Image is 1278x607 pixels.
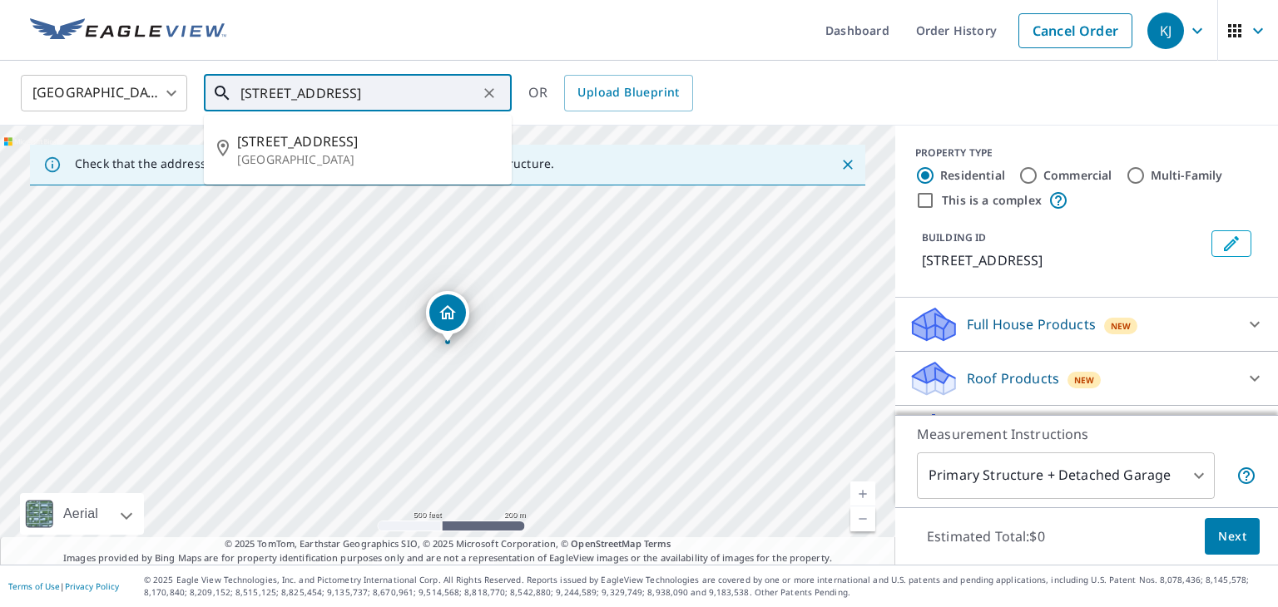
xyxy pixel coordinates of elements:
div: Primary Structure + Detached Garage [917,452,1215,499]
div: KJ [1147,12,1184,49]
p: Measurement Instructions [917,424,1256,444]
span: New [1111,319,1132,333]
div: Solar ProductsNew [909,412,1265,452]
label: Multi-Family [1151,167,1223,184]
p: BUILDING ID [922,230,986,244]
div: Full House ProductsNew [909,304,1265,344]
button: Next [1205,518,1260,555]
a: Upload Blueprint [564,75,692,111]
div: PROPERTY TYPE [915,146,1258,160]
span: Your report will include the primary structure and a detached garage if one exists. [1236,466,1256,486]
span: Next [1218,526,1246,547]
a: Terms of Use [8,580,60,592]
label: Residential [940,167,1005,184]
label: Commercial [1043,167,1112,184]
input: Search by address or latitude-longitude [240,70,478,116]
p: Check that the address is accurate, then drag the marker over the correct structure. [75,156,554,171]
button: Clear [478,81,501,105]
button: Close [837,154,859,175]
a: Privacy Policy [65,580,119,592]
img: EV Logo [30,18,226,43]
p: | [8,581,119,591]
p: © 2025 Eagle View Technologies, Inc. and Pictometry International Corp. All Rights Reserved. Repo... [144,574,1270,599]
a: Terms [644,537,671,550]
span: New [1074,373,1095,387]
button: Edit building 1 [1211,230,1251,257]
div: OR [528,75,693,111]
div: [GEOGRAPHIC_DATA] [21,70,187,116]
a: Cancel Order [1018,13,1132,48]
label: This is a complex [942,192,1042,209]
a: Current Level 16, Zoom Out [850,506,875,531]
p: Estimated Total: $0 [914,518,1058,555]
div: Dropped pin, building 1, Residential property, 318 Industrial Blvd Hawkinsville, GA 31036 [426,291,469,343]
div: Roof ProductsNew [909,358,1265,398]
p: Roof Products [967,368,1059,388]
span: © 2025 TomTom, Earthstar Geographics SIO, © 2025 Microsoft Corporation, © [225,537,671,551]
div: Aerial [58,493,103,535]
span: [STREET_ADDRESS] [237,131,498,151]
p: [GEOGRAPHIC_DATA] [237,151,498,168]
p: [STREET_ADDRESS] [922,250,1205,270]
span: Upload Blueprint [577,82,679,103]
a: Current Level 16, Zoom In [850,481,875,506]
a: OpenStreetMap [571,537,641,550]
p: Full House Products [967,314,1096,334]
div: Aerial [20,493,144,535]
